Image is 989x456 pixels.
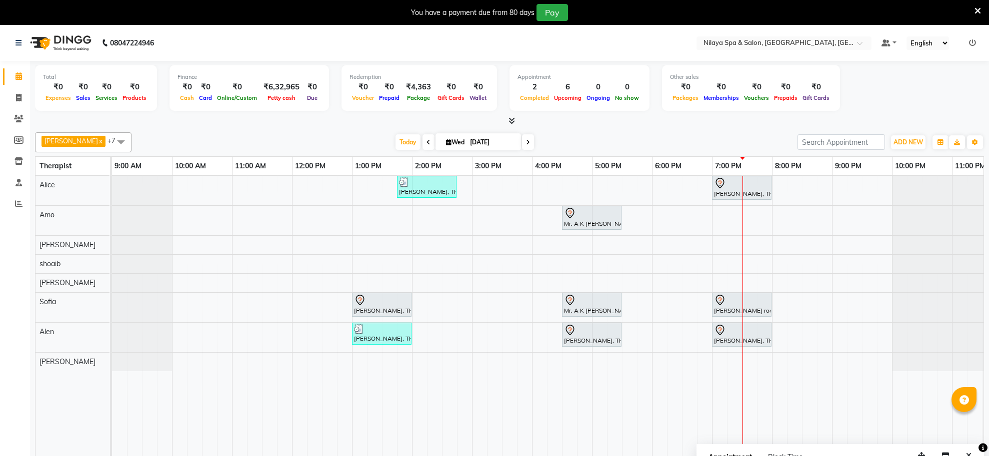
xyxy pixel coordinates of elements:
[353,294,410,315] div: [PERSON_NAME], TK02, 01:00 PM-02:00 PM, Traditional Swedish Relaxation Therapy([DEMOGRAPHIC_DATA]...
[797,134,885,150] input: Search Appointment
[551,81,584,93] div: 6
[713,324,770,345] div: [PERSON_NAME], TK08, 07:00 PM-08:00 PM, Deep Tissue Repair Therapy([DEMOGRAPHIC_DATA]) 60 Min
[652,159,684,173] a: 6:00 PM
[947,416,979,446] iframe: chat widget
[701,94,741,101] span: Memberships
[771,94,800,101] span: Prepaids
[265,94,298,101] span: Petty cash
[952,159,988,173] a: 11:00 PM
[701,81,741,93] div: ₹0
[893,138,923,146] span: ADD NEW
[532,159,564,173] a: 4:00 PM
[177,81,196,93] div: ₹0
[39,297,56,306] span: Sofia
[395,134,420,150] span: Today
[112,159,144,173] a: 9:00 AM
[563,294,620,315] div: Mr. A K [PERSON_NAME], TK01, 04:30 PM-05:30 PM, Deep Tissue Repair Therapy([DEMOGRAPHIC_DATA]) 60...
[713,177,770,198] div: [PERSON_NAME], TK07, 07:00 PM-08:00 PM, Deep Tissue Repair Therapy([DEMOGRAPHIC_DATA]) 60 Min
[517,81,551,93] div: 2
[73,81,93,93] div: ₹0
[670,73,832,81] div: Other sales
[670,94,701,101] span: Packages
[771,81,800,93] div: ₹0
[196,81,214,93] div: ₹0
[551,94,584,101] span: Upcoming
[536,4,568,21] button: Pay
[292,159,328,173] a: 12:00 PM
[402,81,435,93] div: ₹4,363
[584,81,612,93] div: 0
[352,159,384,173] a: 1:00 PM
[120,94,149,101] span: Products
[741,81,771,93] div: ₹0
[39,180,55,189] span: Alice
[349,81,376,93] div: ₹0
[563,207,620,228] div: Mr. A K [PERSON_NAME], TK01, 04:30 PM-05:30 PM, Deep Tissue Repair Therapy([DEMOGRAPHIC_DATA]) 60...
[404,94,432,101] span: Package
[93,81,120,93] div: ₹0
[772,159,804,173] a: 8:00 PM
[25,29,94,57] img: logo
[43,94,73,101] span: Expenses
[39,327,54,336] span: Alen
[120,81,149,93] div: ₹0
[412,159,444,173] a: 2:00 PM
[353,324,410,343] div: [PERSON_NAME], TK03, 01:00 PM-02:00 PM, Deep Tissue Repair Therapy([DEMOGRAPHIC_DATA]) 60 Min
[741,94,771,101] span: Vouchers
[467,94,489,101] span: Wallet
[349,73,489,81] div: Redemption
[177,73,321,81] div: Finance
[177,94,196,101] span: Cash
[467,81,489,93] div: ₹0
[713,294,770,315] div: [PERSON_NAME] room no 506, TK06, 07:00 PM-08:00 PM, Deep Tissue Repair Therapy([DEMOGRAPHIC_DATA]...
[304,94,320,101] span: Due
[39,259,60,268] span: shoaib
[891,135,925,149] button: ADD NEW
[376,81,402,93] div: ₹0
[39,278,95,287] span: [PERSON_NAME]
[349,94,376,101] span: Voucher
[196,94,214,101] span: Card
[110,29,154,57] b: 08047224946
[39,161,71,170] span: Therapist
[584,94,612,101] span: Ongoing
[398,177,455,196] div: [PERSON_NAME], TK04, 01:45 PM-02:45 PM, Deep Tissue Repair Therapy([DEMOGRAPHIC_DATA]) 60 Min
[435,81,467,93] div: ₹0
[39,357,95,366] span: [PERSON_NAME]
[44,137,98,145] span: [PERSON_NAME]
[376,94,402,101] span: Prepaid
[467,135,517,150] input: 2025-09-03
[612,94,641,101] span: No show
[443,138,467,146] span: Wed
[800,81,832,93] div: ₹0
[892,159,928,173] a: 10:00 PM
[411,7,534,18] div: You have a payment due from 80 days
[214,94,259,101] span: Online/Custom
[612,81,641,93] div: 0
[435,94,467,101] span: Gift Cards
[39,240,95,249] span: [PERSON_NAME]
[472,159,504,173] a: 3:00 PM
[43,73,149,81] div: Total
[259,81,303,93] div: ₹6,32,965
[832,159,864,173] a: 9:00 PM
[98,137,102,145] a: x
[712,159,744,173] a: 7:00 PM
[73,94,93,101] span: Sales
[303,81,321,93] div: ₹0
[563,324,620,345] div: [PERSON_NAME], TK05, 04:30 PM-05:30 PM, Deep Tissue Repair Therapy([DEMOGRAPHIC_DATA]) 60 Min
[592,159,624,173] a: 5:00 PM
[517,73,641,81] div: Appointment
[43,81,73,93] div: ₹0
[214,81,259,93] div: ₹0
[39,210,54,219] span: Amo
[93,94,120,101] span: Services
[800,94,832,101] span: Gift Cards
[670,81,701,93] div: ₹0
[172,159,208,173] a: 10:00 AM
[517,94,551,101] span: Completed
[107,136,123,144] span: +7
[232,159,268,173] a: 11:00 AM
